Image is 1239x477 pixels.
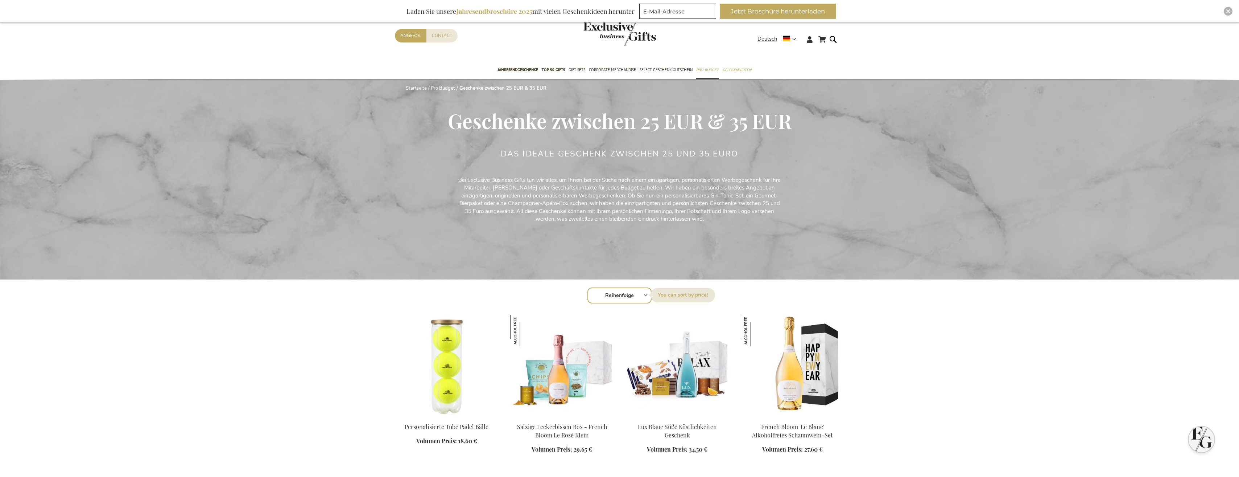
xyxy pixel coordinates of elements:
span: Volumen Preis: [416,437,457,445]
b: Jahresendbroschüre 2025 [456,7,532,16]
span: Pro Budget [696,66,719,74]
a: Salty Treats Box - French Bloom Le Rose Small Salzige Leckerbissen Box - French Bloom Le Rosé Klein [510,414,614,421]
a: Volumen Preis: 34,50 € [647,445,707,454]
span: Deutsch [757,35,777,43]
img: Exclusive Business gifts logo [583,22,656,46]
h2: Das ideale Geschenk zwischen 25 und 35 Euro [501,150,739,158]
a: Volumen Preis: 18,60 € [416,437,477,445]
img: Close [1226,9,1230,13]
span: 27,60 € [804,445,823,453]
span: Volumen Preis: [647,445,687,453]
a: French Bloom 'Le Blanc' Alkoholfreies Schaumwein-Set [752,423,833,439]
p: Bei Exclusive Business Gifts tun wir alles, um Ihnen bei der Suche nach einem einzigartigen, pers... [457,176,783,223]
input: E-Mail-Adresse [639,4,716,19]
a: Lux Blaue Süße Köstlichkeiten Geschenk [638,423,717,439]
span: Gelegenheiten [722,66,751,74]
span: TOP 50 Gifts [542,66,565,74]
span: Select Geschenk Gutschein [640,66,693,74]
span: Volumen Preis: [532,445,572,453]
img: Salzige Leckerbissen Box - French Bloom Le Rosé Klein [510,315,541,346]
span: 29,65 € [574,445,592,453]
span: Gift Sets [569,66,585,74]
img: Lux Blue Sweet Delights Gift [625,315,729,417]
div: Laden Sie unsere mit vielen Geschenkideen herunter [403,4,638,19]
a: Pro Budget [431,85,455,91]
a: Salzige Leckerbissen Box - French Bloom Le Rosé Klein [517,423,607,439]
div: Close [1224,7,1232,16]
form: marketing offers and promotions [639,4,718,21]
a: Personalised Tube Of Padel Balls [395,414,499,421]
a: Personalisierte Tube Padel Bälle [405,423,488,431]
img: French Bloom 'Le Blanc' Alkoholfreies Schaumwein-Set [741,315,772,346]
label: Sortieren nach [651,288,715,302]
div: Deutsch [757,35,801,43]
img: Salty Treats Box - French Bloom Le Rose Small [510,315,614,417]
a: French Bloom 'Le Blanc' non-alcoholic Sparkling Set French Bloom 'Le Blanc' Alkoholfreies Schaumw... [741,414,844,421]
strong: Geschenke zwischen 25 EUR & 35 EUR [459,85,546,91]
a: store logo [583,22,620,46]
span: 34,50 € [689,445,707,453]
a: Lux Blue Sweet Delights Gift [625,414,729,421]
a: Contact [426,29,458,42]
a: Volumen Preis: 27,60 € [762,445,823,454]
a: Angebot [395,29,426,42]
button: Jetzt Broschüre herunterladen [720,4,836,19]
span: Volumen Preis: [762,445,803,453]
a: Volumen Preis: 29,65 € [532,445,592,454]
span: Geschenke zwischen 25 EUR & 35 EUR [448,107,792,134]
img: Personalised Tube Of Padel Balls [395,315,499,417]
a: Startseite [406,85,427,91]
span: 18,60 € [458,437,477,445]
img: French Bloom 'Le Blanc' non-alcoholic Sparkling Set [741,315,844,417]
span: Corporate Merchandise [589,66,636,74]
span: Jahresendgeschenke [497,66,538,74]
